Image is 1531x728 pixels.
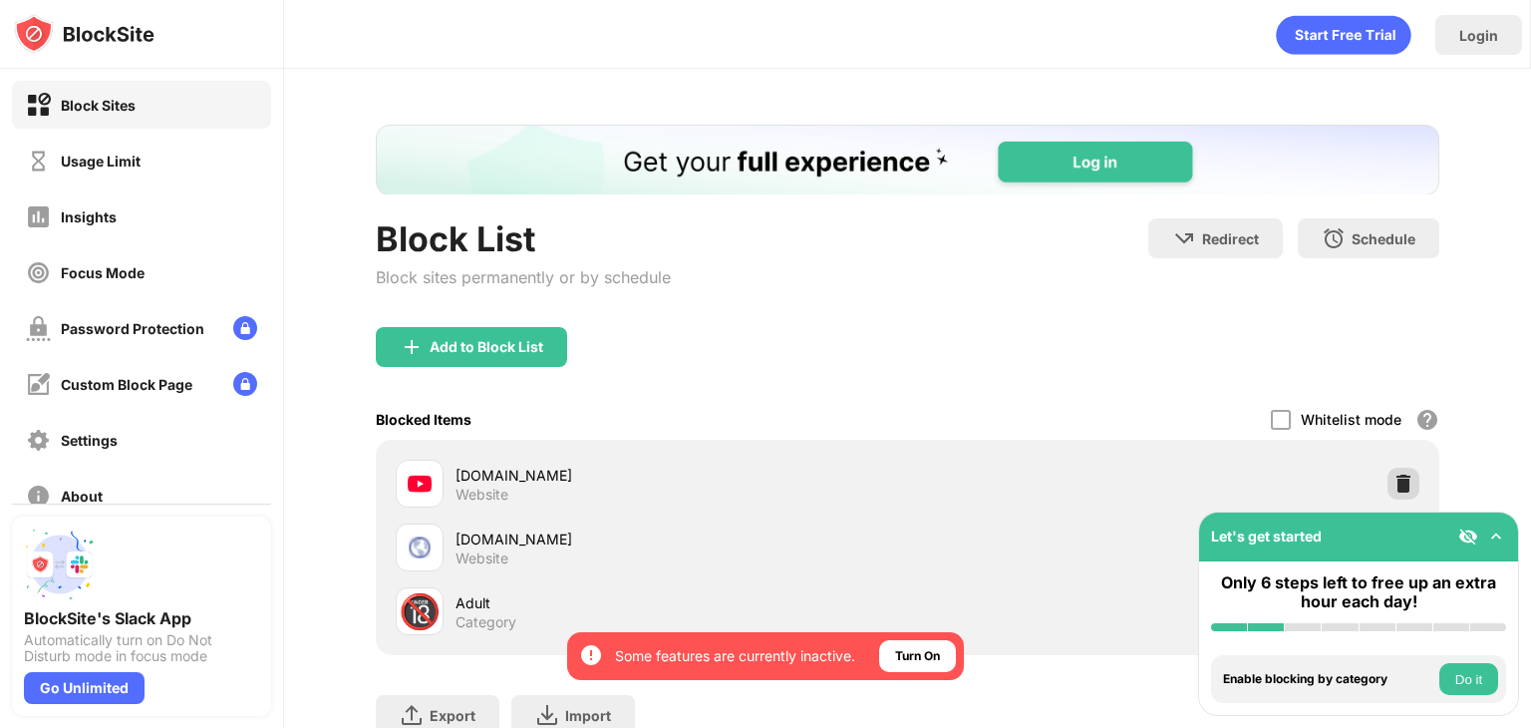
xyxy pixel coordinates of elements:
[1276,15,1411,55] div: animation
[399,591,441,632] div: 🔞
[1211,528,1322,545] div: Let's get started
[26,428,51,453] img: settings-off.svg
[456,613,516,631] div: Category
[61,320,204,337] div: Password Protection
[1458,527,1478,546] img: eye-not-visible.svg
[430,707,475,724] div: Export
[376,218,671,259] div: Block List
[456,529,907,549] div: [DOMAIN_NAME]
[430,339,543,355] div: Add to Block List
[26,316,51,341] img: password-protection-off.svg
[1211,573,1506,611] div: Only 6 steps left to free up an extra hour each day!
[565,707,611,724] div: Import
[456,486,508,504] div: Website
[61,208,117,225] div: Insights
[61,153,141,170] div: Usage Limit
[26,204,51,229] img: insights-off.svg
[26,260,51,285] img: focus-off.svg
[579,643,603,667] img: error-circle-white.svg
[1439,663,1498,695] button: Do it
[456,465,907,486] div: [DOMAIN_NAME]
[24,632,259,664] div: Automatically turn on Do Not Disturb mode in focus mode
[408,536,432,559] img: favicons
[408,472,432,496] img: favicons
[61,488,103,505] div: About
[26,484,51,509] img: about-off.svg
[1202,230,1259,247] div: Redirect
[61,376,192,393] div: Custom Block Page
[14,14,154,54] img: logo-blocksite.svg
[376,411,471,428] div: Blocked Items
[895,646,940,666] div: Turn On
[61,97,136,114] div: Block Sites
[376,125,1439,194] iframe: Banner
[26,93,51,118] img: block-on.svg
[233,372,257,396] img: lock-menu.svg
[1486,527,1506,546] img: omni-setup-toggle.svg
[26,149,51,174] img: time-usage-off.svg
[24,608,259,628] div: BlockSite's Slack App
[233,316,257,340] img: lock-menu.svg
[615,646,855,666] div: Some features are currently inactive.
[1301,411,1401,428] div: Whitelist mode
[376,267,671,287] div: Block sites permanently or by schedule
[456,592,907,613] div: Adult
[1223,672,1434,686] div: Enable blocking by category
[456,549,508,567] div: Website
[1459,27,1498,44] div: Login
[1352,230,1415,247] div: Schedule
[24,672,145,704] div: Go Unlimited
[61,432,118,449] div: Settings
[24,529,96,600] img: push-slack.svg
[26,372,51,397] img: customize-block-page-off.svg
[61,264,145,281] div: Focus Mode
